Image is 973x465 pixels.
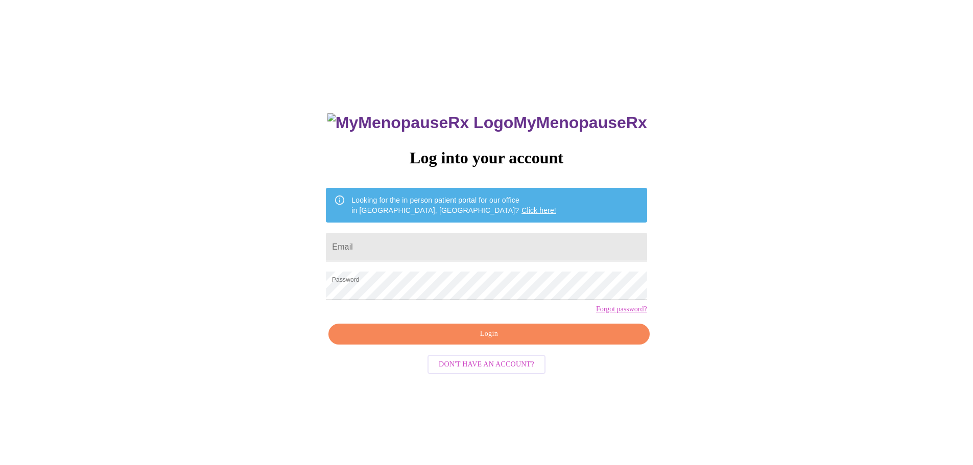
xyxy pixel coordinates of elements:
[340,328,637,340] span: Login
[326,149,647,167] h3: Log into your account
[439,358,534,371] span: Don't have an account?
[327,113,647,132] h3: MyMenopauseRx
[328,324,649,345] button: Login
[351,191,556,219] div: Looking for the in person patient portal for our office in [GEOGRAPHIC_DATA], [GEOGRAPHIC_DATA]?
[521,206,556,214] a: Click here!
[425,359,548,368] a: Don't have an account?
[596,305,647,313] a: Forgot password?
[428,355,545,375] button: Don't have an account?
[327,113,513,132] img: MyMenopauseRx Logo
